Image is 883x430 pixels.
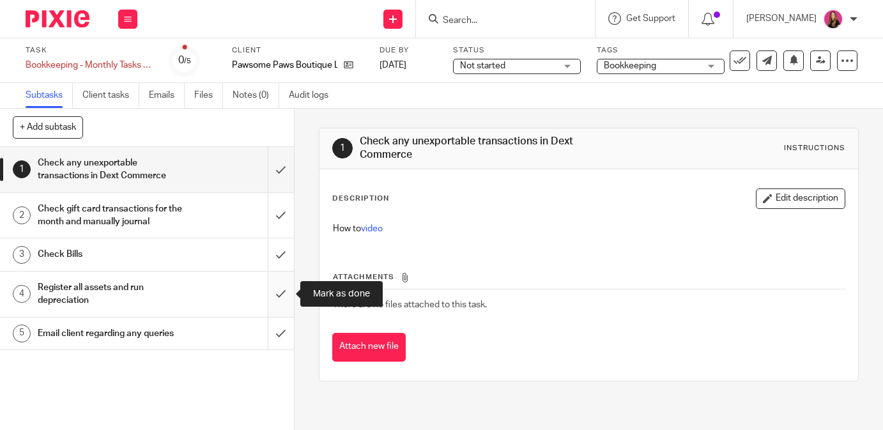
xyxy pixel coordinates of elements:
[360,135,616,162] h1: Check any unexportable transactions in Dext Commerce
[13,246,31,264] div: 3
[453,45,581,56] label: Status
[333,273,394,280] span: Attachments
[194,83,223,108] a: Files
[13,325,31,342] div: 5
[232,59,337,72] p: Pawsome Paws Boutique Ltd
[26,10,89,27] img: Pixie
[13,116,83,138] button: + Add subtask
[26,83,73,108] a: Subtasks
[597,45,725,56] label: Tags
[184,58,191,65] small: /5
[784,143,845,153] div: Instructions
[149,83,185,108] a: Emails
[233,83,279,108] a: Notes (0)
[380,45,437,56] label: Due by
[460,61,505,70] span: Not started
[823,9,843,29] img: 17.png
[332,138,353,158] div: 1
[756,188,845,209] button: Edit description
[13,285,31,303] div: 4
[38,153,183,186] h1: Check any unexportable transactions in Dext Commerce
[289,83,338,108] a: Audit logs
[626,14,675,23] span: Get Support
[604,61,656,70] span: Bookkeeping
[441,15,557,27] input: Search
[333,300,487,309] span: There are no files attached to this task.
[333,222,845,235] p: How to
[178,53,191,68] div: 0
[38,199,183,232] h1: Check gift card transactions for the month and manually journal
[82,83,139,108] a: Client tasks
[232,45,364,56] label: Client
[361,224,383,233] a: video
[38,245,183,264] h1: Check Bills
[13,206,31,224] div: 2
[26,45,153,56] label: Task
[13,160,31,178] div: 1
[38,324,183,343] h1: Email client regarding any queries
[746,12,817,25] p: [PERSON_NAME]
[332,333,406,362] button: Attach new file
[26,59,153,72] div: Bookkeeping - Monthly Tasks - (PPB)
[332,194,389,204] p: Description
[38,278,183,311] h1: Register all assets and run depreciation
[380,61,406,70] span: [DATE]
